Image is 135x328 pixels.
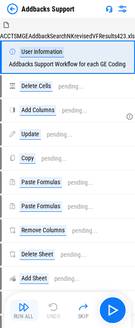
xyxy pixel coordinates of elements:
[106,5,113,12] img: Support
[9,47,126,68] div: Addbacks Support Workflow for each GE Coding
[20,249,55,260] div: Delete Sheet
[14,314,34,319] div: Run All
[72,227,98,234] div: pending...
[117,4,128,14] img: Settings menu
[20,201,62,212] div: Paste Formulas
[47,131,72,138] div: pending...
[10,300,38,321] button: Run All
[68,203,93,210] div: pending...
[20,81,53,92] div: Delete Cells
[19,302,29,312] img: Run All
[7,4,18,14] img: Back
[20,273,49,284] div: Add Sheet
[41,155,67,162] div: pending...
[68,179,93,186] div: pending...
[54,275,80,282] div: pending...
[61,251,86,258] div: pending...
[78,314,89,319] div: Skip
[21,5,74,13] div: Addbacks Support
[20,47,64,57] div: User information
[20,129,41,140] div: Update
[58,83,84,90] div: pending...
[20,225,66,236] div: Remove Columns
[78,302,89,312] img: Skip
[20,105,56,116] div: Add Columns
[62,107,87,114] div: pending...
[69,300,98,321] button: Skip
[106,303,120,317] img: Main button
[126,113,133,120] svg: Adding a column to match the table structure of the Addbacks review file
[20,153,36,164] div: Copy
[20,177,62,188] div: Paste Formulas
